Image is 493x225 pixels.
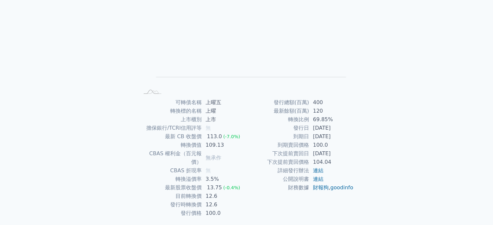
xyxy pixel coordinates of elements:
[309,183,354,192] td: ,
[206,132,223,141] div: 113.0
[139,107,202,115] td: 轉換標的名稱
[246,149,309,158] td: 下次提前賣回日
[150,9,346,87] g: Chart
[309,158,354,166] td: 104.04
[309,115,354,124] td: 69.85%
[206,183,223,192] div: 13.75
[202,98,246,107] td: 上曜五
[246,175,309,183] td: 公開說明書
[246,141,309,149] td: 到期賣回價格
[202,175,246,183] td: 3.5%
[246,183,309,192] td: 財務數據
[206,125,211,131] span: 無
[139,192,202,200] td: 目前轉換價
[246,115,309,124] td: 轉換比例
[202,192,246,200] td: 12.6
[139,149,202,166] td: CBAS 權利金（百元報價）
[223,134,240,139] span: (-7.0%)
[460,194,493,225] div: 聊天小工具
[246,132,309,141] td: 到期日
[139,141,202,149] td: 轉換價值
[202,209,246,217] td: 100.0
[313,184,329,191] a: 財報狗
[139,132,202,141] td: 最新 CB 收盤價
[202,107,246,115] td: 上曜
[330,184,353,191] a: goodinfo
[309,141,354,149] td: 100.0
[246,98,309,107] td: 發行總額(百萬)
[206,155,221,161] span: 無承作
[313,167,323,174] a: 連結
[309,124,354,132] td: [DATE]
[202,115,246,124] td: 上市
[246,124,309,132] td: 發行日
[309,132,354,141] td: [DATE]
[202,141,246,149] td: 109.13
[309,98,354,107] td: 400
[309,149,354,158] td: [DATE]
[246,107,309,115] td: 最新餘額(百萬)
[139,98,202,107] td: 可轉債名稱
[460,194,493,225] iframe: Chat Widget
[139,124,202,132] td: 擔保銀行/TCRI信用評等
[309,107,354,115] td: 120
[202,200,246,209] td: 12.6
[139,183,202,192] td: 最新股票收盤價
[139,175,202,183] td: 轉換溢價率
[206,167,211,174] span: 無
[246,158,309,166] td: 下次提前賣回價格
[139,115,202,124] td: 上市櫃別
[139,166,202,175] td: CBAS 折現率
[139,209,202,217] td: 發行價格
[313,176,323,182] a: 連結
[139,200,202,209] td: 發行時轉換價
[246,166,309,175] td: 詳細發行辦法
[223,185,240,190] span: (-0.4%)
